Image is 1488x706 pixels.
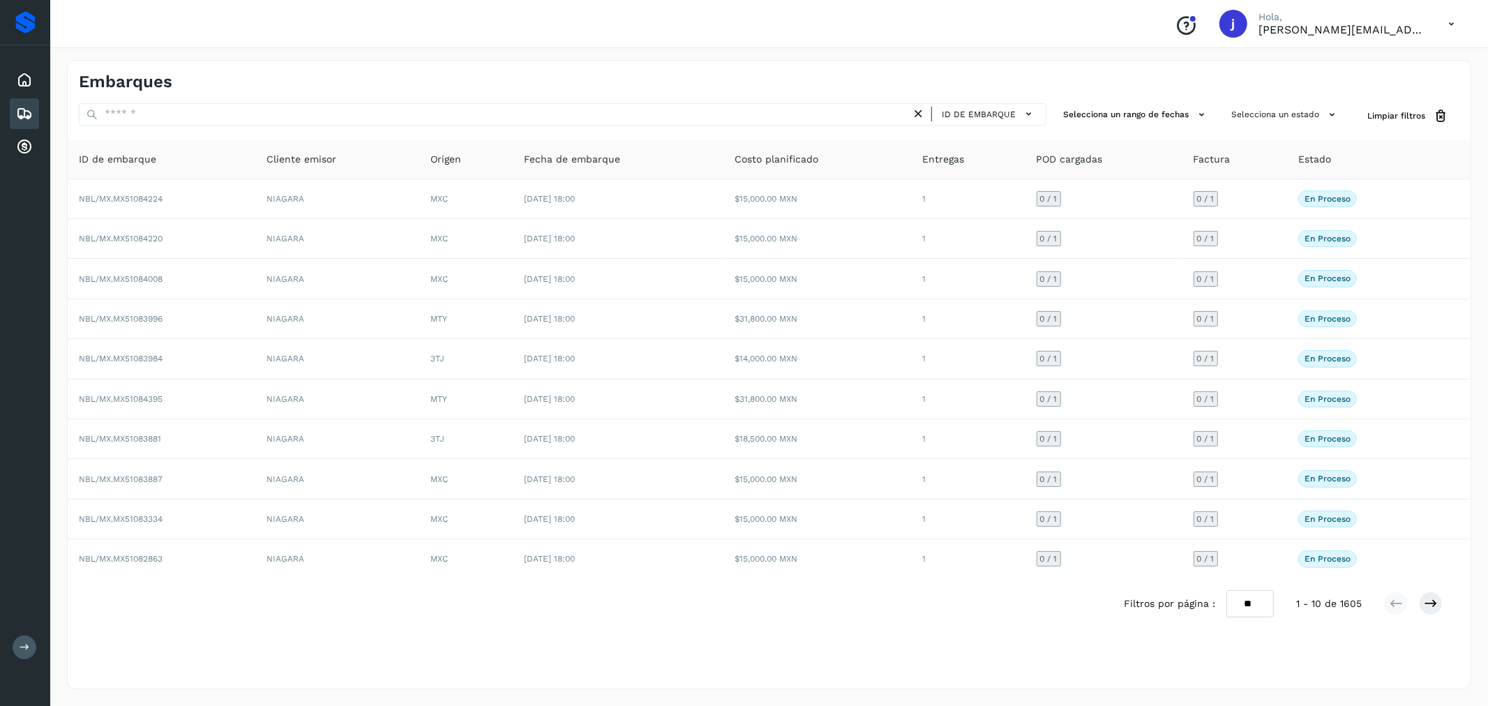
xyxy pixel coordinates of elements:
[256,380,419,419] td: NIAGARA
[1305,194,1351,204] p: En proceso
[1197,555,1215,563] span: 0 / 1
[524,434,575,444] span: [DATE] 18:00
[256,219,419,259] td: NIAGARA
[419,539,513,578] td: MXC
[10,98,39,129] div: Embarques
[723,219,912,259] td: $15,000.00 MXN
[1040,435,1058,443] span: 0 / 1
[1298,152,1331,167] span: Estado
[911,459,1025,499] td: 1
[1040,475,1058,483] span: 0 / 1
[1197,515,1215,523] span: 0 / 1
[256,259,419,299] td: NIAGARA
[723,500,912,539] td: $15,000.00 MXN
[911,299,1025,339] td: 1
[79,72,172,92] h4: Embarques
[1305,273,1351,283] p: En proceso
[1197,315,1215,323] span: 0 / 1
[1040,515,1058,523] span: 0 / 1
[1305,434,1351,444] p: En proceso
[524,314,575,324] span: [DATE] 18:00
[723,419,912,459] td: $18,500.00 MXN
[79,434,161,444] span: NBL/MX.MX51083881
[1197,475,1215,483] span: 0 / 1
[419,259,513,299] td: MXC
[1305,514,1351,524] p: En proceso
[911,179,1025,219] td: 1
[256,299,419,339] td: NIAGARA
[79,274,163,284] span: NBL/MX.MX51084008
[1305,354,1351,363] p: En proceso
[524,514,575,524] span: [DATE] 18:00
[524,152,620,167] span: Fecha de embarque
[1040,315,1058,323] span: 0 / 1
[524,474,575,484] span: [DATE] 18:00
[419,500,513,539] td: MXC
[1296,596,1362,611] span: 1 - 10 de 1605
[256,339,419,379] td: NIAGARA
[1305,394,1351,404] p: En proceso
[723,539,912,578] td: $15,000.00 MXN
[419,380,513,419] td: MTY
[419,179,513,219] td: MXC
[79,152,156,167] span: ID de embarque
[1226,103,1345,126] button: Selecciona un estado
[1040,354,1058,363] span: 0 / 1
[1305,314,1351,324] p: En proceso
[79,354,163,363] span: NBL/MX.MX51083984
[1040,555,1058,563] span: 0 / 1
[911,219,1025,259] td: 1
[1197,354,1215,363] span: 0 / 1
[430,152,461,167] span: Origen
[256,500,419,539] td: NIAGARA
[938,104,1040,124] button: ID de embarque
[911,380,1025,419] td: 1
[1194,152,1231,167] span: Factura
[922,152,964,167] span: Entregas
[79,194,163,204] span: NBL/MX.MX51084224
[1040,275,1058,283] span: 0 / 1
[1197,275,1215,283] span: 0 / 1
[10,132,39,163] div: Cuentas por cobrar
[267,152,337,167] span: Cliente emisor
[911,339,1025,379] td: 1
[1305,474,1351,483] p: En proceso
[79,554,163,564] span: NBL/MX.MX51082863
[911,419,1025,459] td: 1
[1058,103,1215,126] button: Selecciona un rango de fechas
[524,554,575,564] span: [DATE] 18:00
[256,539,419,578] td: NIAGARA
[911,500,1025,539] td: 1
[1197,195,1215,203] span: 0 / 1
[419,459,513,499] td: MXC
[1258,11,1426,23] p: Hola,
[524,234,575,243] span: [DATE] 18:00
[256,419,419,459] td: NIAGARA
[419,339,513,379] td: 3TJ
[1305,234,1351,243] p: En proceso
[524,354,575,363] span: [DATE] 18:00
[79,234,163,243] span: NBL/MX.MX51084220
[735,152,818,167] span: Costo planificado
[1197,435,1215,443] span: 0 / 1
[723,339,912,379] td: $14,000.00 MXN
[723,299,912,339] td: $31,800.00 MXN
[1258,23,1426,36] p: javier@rfllogistics.com.mx
[911,539,1025,578] td: 1
[1197,234,1215,243] span: 0 / 1
[1040,395,1058,403] span: 0 / 1
[723,179,912,219] td: $15,000.00 MXN
[419,219,513,259] td: MXC
[723,380,912,419] td: $31,800.00 MXN
[911,259,1025,299] td: 1
[524,274,575,284] span: [DATE] 18:00
[79,474,163,484] span: NBL/MX.MX51083887
[1040,234,1058,243] span: 0 / 1
[256,179,419,219] td: NIAGARA
[1124,596,1215,611] span: Filtros por página :
[419,419,513,459] td: 3TJ
[1356,103,1459,129] button: Limpiar filtros
[256,459,419,499] td: NIAGARA
[79,514,163,524] span: NBL/MX.MX51083334
[723,259,912,299] td: $15,000.00 MXN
